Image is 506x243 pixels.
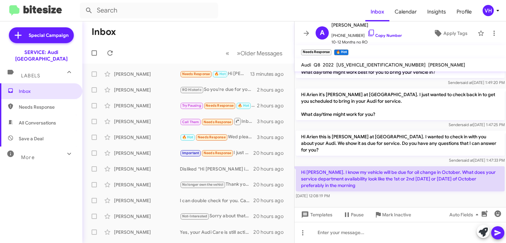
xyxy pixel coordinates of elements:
div: Thank you for getting back to me. I will update my records. [180,181,253,188]
a: Special Campaign [9,27,74,43]
span: Important [182,151,199,155]
span: Needs Response [206,103,234,108]
span: Pause [351,209,364,221]
nav: Page navigation example [222,46,286,60]
span: Templates [300,209,332,221]
div: 3 hours ago [257,134,289,141]
a: Copy Number [367,33,402,38]
div: Wed please next week [180,133,257,141]
div: 20 hours ago [253,229,289,235]
small: Needs Response [301,49,331,55]
div: [PERSON_NAME] [114,150,180,156]
button: Apply Tags [426,27,474,39]
span: [PERSON_NAME] [428,62,465,68]
h1: Inbox [92,27,116,37]
input: Search [80,3,218,18]
a: Profile [451,2,477,21]
div: Hi [PERSON_NAME], Can you tell me what is included in the annual service? Thanks [180,102,257,109]
p: Hi Arien this is [PERSON_NAME] at [GEOGRAPHIC_DATA]. I wanted to check in with you about your Aud... [296,131,505,156]
div: 3 hours ago [257,118,289,125]
div: 20 hours ago [253,181,289,188]
span: [PERSON_NAME] [331,21,402,29]
div: I just got a call and a text saying "my car may be ready for service". Seems like you guys need t... [180,149,253,157]
span: Try Pausing [182,103,201,108]
div: 20 hours ago [253,150,289,156]
span: 🔥 Hot [238,103,249,108]
span: Older Messages [240,50,282,57]
div: [PERSON_NAME] [114,102,180,109]
span: Not-Interested [182,214,208,218]
span: 10-12 Months no RO [331,39,402,45]
div: So you're due for your 95k service which is $800.95 before taxes. We currently have a promotion f... [180,86,257,94]
span: Apply Tags [443,27,467,39]
div: 20 hours ago [253,213,289,220]
button: Previous [222,46,233,60]
span: Needs Response [204,151,232,155]
span: said at [462,158,473,163]
div: 20 hours ago [253,166,289,172]
div: [PERSON_NAME] [114,87,180,93]
span: said at [462,122,473,127]
a: Inbox [365,2,389,21]
div: Disliked “Hi [PERSON_NAME] it's [PERSON_NAME] at [GEOGRAPHIC_DATA]. I just wanted to check back i... [180,166,253,172]
div: 2 hours ago [257,87,289,93]
div: [PERSON_NAME] [114,197,180,204]
span: Inbox [19,88,75,94]
div: [PERSON_NAME] [114,71,180,77]
span: Sender [DATE] 1:47:33 PM [449,158,505,163]
button: Auto Fields [444,209,486,221]
div: VH [483,5,494,16]
span: Special Campaign [29,32,69,39]
span: Sender [DATE] 1:47:25 PM [449,122,505,127]
div: [PERSON_NAME] [114,213,180,220]
span: Save a Deal [19,135,43,142]
span: Mark Inactive [382,209,411,221]
button: Pause [338,209,369,221]
div: Sorry about that, this is an automated system. I do see you were here not long ago. Have a great ... [180,212,253,220]
a: Insights [422,2,451,21]
div: [PERSON_NAME] [114,229,180,235]
span: Needs Response [204,120,232,124]
div: [PERSON_NAME] [114,166,180,172]
p: Hi [PERSON_NAME]. I know my vehicle will be due for oil change in October. What does your service... [296,166,505,191]
button: Mark Inactive [369,209,416,221]
span: Q8 [314,62,320,68]
div: Inbound Call [180,117,257,125]
div: Yes, your Audi Care is still active. Before 52,000 or [DATE]. You did your 20k service last year ... [180,229,253,235]
a: Calendar [389,2,422,21]
span: » [237,49,240,57]
span: All Conversations [19,120,56,126]
span: [US_VEHICLE_IDENTIFICATION_NUMBER] [336,62,426,68]
span: Auto Fields [449,209,481,221]
span: [PHONE_NUMBER] [331,29,402,39]
span: 🔥 Hot [214,72,226,76]
button: Templates [295,209,338,221]
div: [PERSON_NAME] [114,118,180,125]
div: 13 minutes ago [250,71,289,77]
p: Hi Arien it's [PERSON_NAME] at [GEOGRAPHIC_DATA]. I just wanted to check back in to get you sched... [296,89,505,120]
span: « [226,49,229,57]
span: Needs Response [19,104,75,110]
span: Labels [21,73,40,79]
div: Hi [PERSON_NAME]. I know my vehicle will be due for oil change in October. What does your service... [180,70,250,78]
span: Sender [DATE] 1:49:20 PM [448,80,505,85]
span: 2022 [323,62,334,68]
span: Needs Response [182,72,210,76]
span: RO Historic [182,88,202,92]
small: 🔥 Hot [334,49,348,55]
span: More [21,154,35,160]
span: Needs Response [198,135,226,139]
span: Audi [301,62,311,68]
span: A [320,28,324,38]
div: 2 hours ago [257,102,289,109]
div: 20 hours ago [253,197,289,204]
span: 🔥 Hot [182,135,193,139]
span: Call Them [182,120,199,124]
div: I can double check for you. Can you please provide your current mileage or an estimate of it? [180,197,253,204]
div: [PERSON_NAME] [114,181,180,188]
span: said at [461,80,472,85]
